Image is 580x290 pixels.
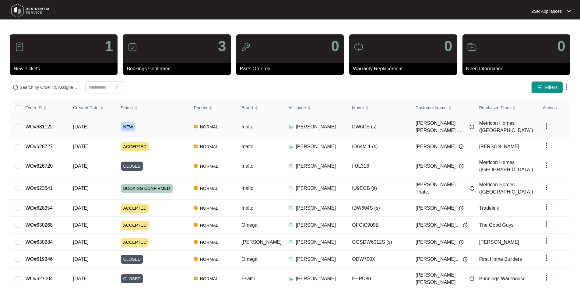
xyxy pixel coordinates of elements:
[241,257,257,262] span: Omega
[459,144,464,149] img: Info icon
[352,104,364,111] span: Model
[557,39,565,54] p: 0
[543,274,550,281] img: dropdown arrow
[563,83,570,91] img: dropdown arrow
[288,257,293,262] img: Assigner Icon
[347,116,411,138] td: DW6CS (s)
[296,239,336,246] p: [PERSON_NAME]
[459,240,464,245] img: Info icon
[20,100,68,116] th: Order ID
[73,124,88,129] span: [DATE]
[416,271,466,286] span: [PERSON_NAME] [PERSON_NAME]
[198,275,221,282] span: NORMAL
[9,2,52,20] img: residentia service logo
[543,122,550,130] img: dropdown arrow
[240,65,344,72] p: Parts Ordered
[296,185,336,192] p: [PERSON_NAME]
[241,104,253,111] span: Brand
[241,222,257,228] span: Omega
[25,276,53,281] a: WO#627004
[463,257,468,262] img: Info icon
[479,276,526,281] span: Bunnings Warehouse
[198,256,221,263] span: NORMAL
[25,257,53,262] a: WO#619346
[25,186,53,191] a: WO#623841
[288,240,293,245] img: Assigner Icon
[353,65,457,72] p: Warranty Replacement
[567,10,571,13] img: dropdown arrow
[12,84,19,90] img: search-icon
[25,124,53,129] a: WO#631122
[288,206,293,211] img: Assigner Icon
[73,276,88,281] span: [DATE]
[194,145,198,148] img: Vercel Logo
[121,255,143,264] span: CLOSED
[121,274,143,283] span: CLOSED
[467,42,477,52] img: icon
[347,177,411,200] td: IU9EGB (s)
[347,217,411,234] td: OFOIC909B
[543,184,550,191] img: dropdown arrow
[189,100,237,116] th: Priority
[354,42,364,52] img: icon
[479,160,533,172] span: Metricon Homes ([GEOGRAPHIC_DATA])
[194,104,207,111] span: Priority
[73,144,88,149] span: [DATE]
[73,163,88,169] span: [DATE]
[127,65,230,72] p: Bookings Confirmed
[198,204,221,212] span: NORMAL
[538,100,570,116] th: Actions
[479,222,514,228] span: The Good Guys
[241,144,253,149] span: Inalto
[543,142,550,149] img: dropdown arrow
[288,144,293,149] img: Assigner Icon
[25,239,53,245] a: WO#630284
[347,234,411,251] td: GGSDW6012S (s)
[288,223,293,228] img: Assigner Icon
[459,206,464,211] img: Info icon
[198,239,221,246] span: NORMAL
[241,163,253,169] span: Inalto
[198,123,221,131] span: NORMAL
[241,276,255,281] span: Esatto
[241,42,251,52] img: icon
[296,162,336,170] p: [PERSON_NAME]
[121,221,149,230] span: ACCEPTED
[288,276,293,281] img: Assigner Icon
[73,186,88,191] span: [DATE]
[347,200,411,217] td: IDW604S (s)
[479,257,522,262] span: First Home Builders
[469,276,474,281] img: Info icon
[479,104,511,111] span: Purchased From
[444,39,452,54] p: 0
[416,239,456,246] span: [PERSON_NAME]
[194,164,198,168] img: Vercel Logo
[237,100,283,116] th: Brand
[296,275,336,282] p: [PERSON_NAME]
[25,163,53,169] a: WO#626720
[73,205,88,211] span: [DATE]
[411,100,474,116] th: Customer Name
[531,8,562,14] p: ZSR Appliances
[121,122,136,131] span: NEW
[296,204,336,212] p: [PERSON_NAME]
[288,164,293,169] img: Assigner Icon
[241,205,253,211] span: Inalto
[543,254,550,262] img: dropdown arrow
[198,143,221,150] span: NORMAL
[288,124,293,129] img: Assigner Icon
[25,144,53,149] a: WO#628727
[241,239,282,245] span: [PERSON_NAME]
[531,81,563,93] button: filter iconFilters
[121,184,173,193] span: BOOKING CONFIRMED
[545,84,558,91] span: Filters
[469,186,474,191] img: Info icon
[288,186,293,191] img: Assigner Icon
[73,104,98,111] span: Created Date
[296,123,336,131] p: [PERSON_NAME]
[20,84,78,91] input: Search by Order Id, Assignee Name, Customer Name, Brand and Model
[73,239,88,245] span: [DATE]
[296,222,336,229] p: [PERSON_NAME]
[347,100,411,116] th: Model
[105,39,113,54] p: 1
